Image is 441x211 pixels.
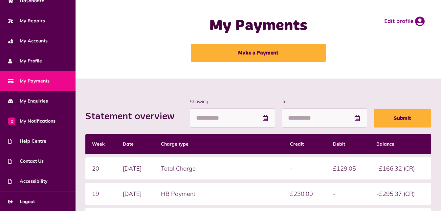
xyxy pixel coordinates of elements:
td: Total Charge [154,157,283,179]
span: Logout [8,198,35,205]
h2: Statement overview [85,111,181,123]
button: Submit [374,109,431,128]
th: Date [116,134,154,154]
td: -£295.37 (CR) [370,183,431,205]
a: Edit profile [384,16,425,26]
td: - [326,183,369,205]
th: Debit [326,134,369,154]
span: Help Centre [8,138,46,145]
th: Balance [370,134,431,154]
th: Credit [283,134,326,154]
td: [DATE] [116,183,154,205]
td: -£166.32 (CR) [370,157,431,179]
span: My Payments [8,78,50,84]
span: My Repairs [8,17,45,24]
a: Make a Payment [191,44,326,62]
label: To [282,98,367,105]
th: Week [85,134,116,154]
span: My Accounts [8,37,48,44]
span: Accessibility [8,178,48,185]
td: [DATE] [116,157,154,179]
th: Charge type [154,134,283,154]
td: 19 [85,183,116,205]
span: Contact Us [8,158,44,165]
span: My Notifications [8,118,55,125]
span: My Enquiries [8,98,48,105]
td: HB Payment [154,183,283,205]
h1: My Payments [173,16,343,35]
td: £129.05 [326,157,369,179]
span: 1 [8,117,15,125]
td: - [283,157,326,179]
td: £230.00 [283,183,326,205]
label: Showing [190,98,275,105]
span: My Profile [8,58,42,64]
td: 20 [85,157,116,179]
